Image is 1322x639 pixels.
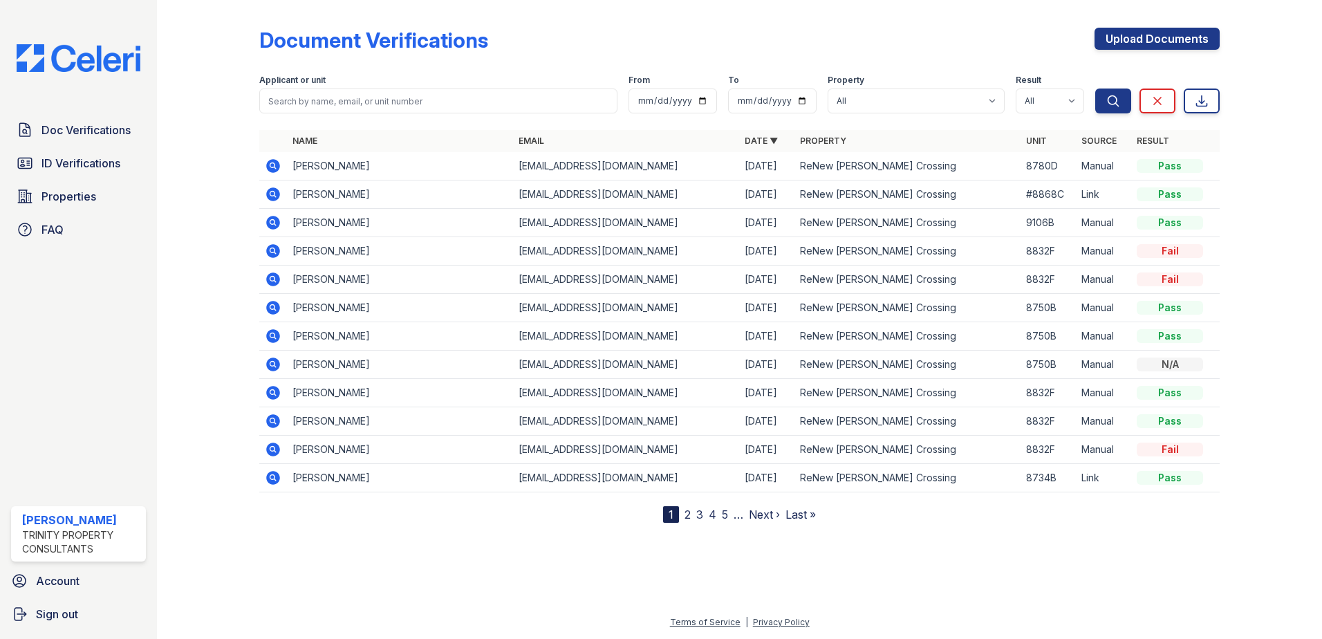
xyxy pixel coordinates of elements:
[11,183,146,210] a: Properties
[6,567,151,595] a: Account
[1076,322,1131,351] td: Manual
[6,44,151,72] img: CE_Logo_Blue-a8612792a0a2168367f1c8372b55b34899dd931a85d93a1a3d3e32e68fde9ad4.png
[1076,209,1131,237] td: Manual
[728,75,739,86] label: To
[739,237,794,266] td: [DATE]
[513,436,739,464] td: [EMAIL_ADDRESS][DOMAIN_NAME]
[739,407,794,436] td: [DATE]
[1081,136,1117,146] a: Source
[670,617,741,627] a: Terms of Service
[739,464,794,492] td: [DATE]
[1137,136,1169,146] a: Result
[1021,351,1076,379] td: 8750B
[1137,216,1203,230] div: Pass
[629,75,650,86] label: From
[41,122,131,138] span: Doc Verifications
[11,116,146,144] a: Doc Verifications
[1076,464,1131,492] td: Link
[292,136,317,146] a: Name
[794,407,1021,436] td: ReNew [PERSON_NAME] Crossing
[259,28,488,53] div: Document Verifications
[794,209,1021,237] td: ReNew [PERSON_NAME] Crossing
[794,464,1021,492] td: ReNew [PERSON_NAME] Crossing
[1076,407,1131,436] td: Manual
[739,180,794,209] td: [DATE]
[663,506,679,523] div: 1
[800,136,846,146] a: Property
[11,216,146,243] a: FAQ
[739,436,794,464] td: [DATE]
[1021,266,1076,294] td: 8832F
[1021,464,1076,492] td: 8734B
[1076,237,1131,266] td: Manual
[1021,209,1076,237] td: 9106B
[1076,266,1131,294] td: Manual
[1076,436,1131,464] td: Manual
[513,266,739,294] td: [EMAIL_ADDRESS][DOMAIN_NAME]
[1076,294,1131,322] td: Manual
[794,436,1021,464] td: ReNew [PERSON_NAME] Crossing
[1026,136,1047,146] a: Unit
[1021,322,1076,351] td: 8750B
[513,322,739,351] td: [EMAIL_ADDRESS][DOMAIN_NAME]
[794,322,1021,351] td: ReNew [PERSON_NAME] Crossing
[259,89,617,113] input: Search by name, email, or unit number
[1021,379,1076,407] td: 8832F
[287,237,513,266] td: [PERSON_NAME]
[696,508,703,521] a: 3
[287,436,513,464] td: [PERSON_NAME]
[513,237,739,266] td: [EMAIL_ADDRESS][DOMAIN_NAME]
[41,188,96,205] span: Properties
[745,617,748,627] div: |
[287,152,513,180] td: [PERSON_NAME]
[739,351,794,379] td: [DATE]
[41,221,64,238] span: FAQ
[1021,294,1076,322] td: 8750B
[1137,329,1203,343] div: Pass
[513,379,739,407] td: [EMAIL_ADDRESS][DOMAIN_NAME]
[513,294,739,322] td: [EMAIL_ADDRESS][DOMAIN_NAME]
[1137,443,1203,456] div: Fail
[6,600,151,628] a: Sign out
[287,322,513,351] td: [PERSON_NAME]
[753,617,810,627] a: Privacy Policy
[1137,471,1203,485] div: Pass
[287,379,513,407] td: [PERSON_NAME]
[519,136,544,146] a: Email
[1095,28,1220,50] a: Upload Documents
[1021,180,1076,209] td: #8868C
[1137,272,1203,286] div: Fail
[513,180,739,209] td: [EMAIL_ADDRESS][DOMAIN_NAME]
[513,407,739,436] td: [EMAIL_ADDRESS][DOMAIN_NAME]
[685,508,691,521] a: 2
[785,508,816,521] a: Last »
[513,464,739,492] td: [EMAIL_ADDRESS][DOMAIN_NAME]
[22,512,140,528] div: [PERSON_NAME]
[287,294,513,322] td: [PERSON_NAME]
[794,180,1021,209] td: ReNew [PERSON_NAME] Crossing
[36,606,78,622] span: Sign out
[287,464,513,492] td: [PERSON_NAME]
[22,528,140,556] div: Trinity Property Consultants
[794,237,1021,266] td: ReNew [PERSON_NAME] Crossing
[1137,159,1203,173] div: Pass
[36,573,80,589] span: Account
[734,506,743,523] span: …
[794,351,1021,379] td: ReNew [PERSON_NAME] Crossing
[287,407,513,436] td: [PERSON_NAME]
[745,136,778,146] a: Date ▼
[794,266,1021,294] td: ReNew [PERSON_NAME] Crossing
[513,152,739,180] td: [EMAIL_ADDRESS][DOMAIN_NAME]
[739,209,794,237] td: [DATE]
[828,75,864,86] label: Property
[739,294,794,322] td: [DATE]
[11,149,146,177] a: ID Verifications
[1137,386,1203,400] div: Pass
[1021,407,1076,436] td: 8832F
[1076,180,1131,209] td: Link
[709,508,716,521] a: 4
[1021,237,1076,266] td: 8832F
[513,351,739,379] td: [EMAIL_ADDRESS][DOMAIN_NAME]
[739,379,794,407] td: [DATE]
